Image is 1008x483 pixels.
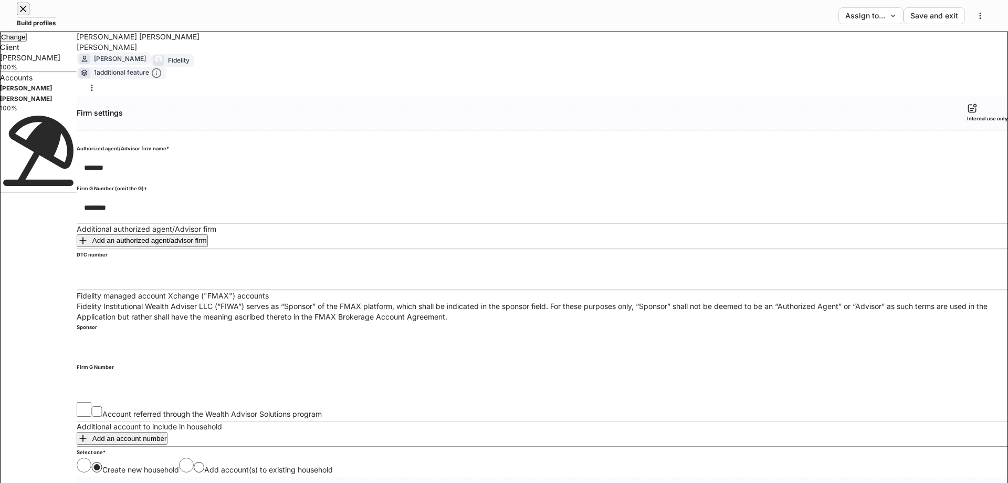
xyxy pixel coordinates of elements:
[77,291,1008,301] div: Fidelity managed account Xchange ("FMAX") accounts
[78,235,207,246] div: Add an authorized agent/advisor firm
[77,447,106,458] h6: Select one
[78,433,167,444] div: Add an account number
[77,234,208,247] button: Add an authorized agent/advisor firm
[77,32,1008,42] div: [PERSON_NAME] [PERSON_NAME]
[204,465,333,474] span: Add account(s) to existing household
[838,7,904,24] button: Assign to...
[904,7,965,24] button: Save and exit
[1,34,26,40] div: Change
[77,302,988,321] span: Fidelity Institutional Wealth Adviser LLC (“FIWA”) serves as “Sponsor” of the FMAX platform, whic...
[77,108,123,118] h5: Firm settings
[77,432,168,445] button: Add an account number
[94,67,162,78] div: 1 additional feature
[77,250,108,260] h6: DTC number
[77,422,1008,432] div: Additional account to include in household
[77,458,91,472] input: Create new household
[168,55,190,65] div: Fidelity
[77,224,1008,234] div: Additional authorized agent/Advisor firm
[77,42,1008,53] div: [PERSON_NAME]
[77,322,97,333] h6: Sponsor
[179,458,194,472] input: Add account(s) to existing household
[845,12,897,19] div: Assign to...
[910,12,958,19] div: Save and exit
[102,465,179,474] span: Create new household
[77,143,169,154] h6: Authorized agent/Advisor firm name
[77,402,91,417] input: Account referred through the Wealth Advisor Solutions program
[77,362,114,373] h6: Firm G Number
[94,54,146,64] div: [PERSON_NAME]
[77,183,147,194] h6: Firm G Number (omit the G)
[17,18,56,28] h5: Build profiles
[102,409,322,418] span: Account referred through the Wealth Advisor Solutions program
[967,114,1008,124] h6: Internal use only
